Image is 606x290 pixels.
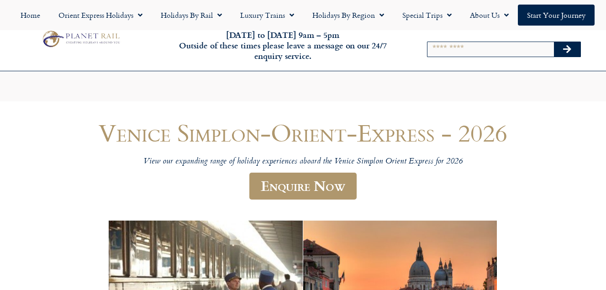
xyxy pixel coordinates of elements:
[11,5,49,26] a: Home
[5,5,601,26] nav: Menu
[393,5,461,26] a: Special Trips
[152,5,231,26] a: Holidays by Rail
[49,5,152,26] a: Orient Express Holidays
[518,5,595,26] a: Start your Journey
[29,157,577,167] p: View our expanding range of holiday experiences aboard the Venice Simplon Orient Express for 2026
[29,119,577,146] h1: Venice Simplon-Orient-Express - 2026
[249,173,357,200] a: Enquire Now
[231,5,303,26] a: Luxury Trains
[461,5,518,26] a: About Us
[303,5,393,26] a: Holidays by Region
[554,42,580,57] button: Search
[39,29,122,49] img: Planet Rail Train Holidays Logo
[164,30,402,62] h6: [DATE] to [DATE] 9am – 5pm Outside of these times please leave a message on our 24/7 enquiry serv...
